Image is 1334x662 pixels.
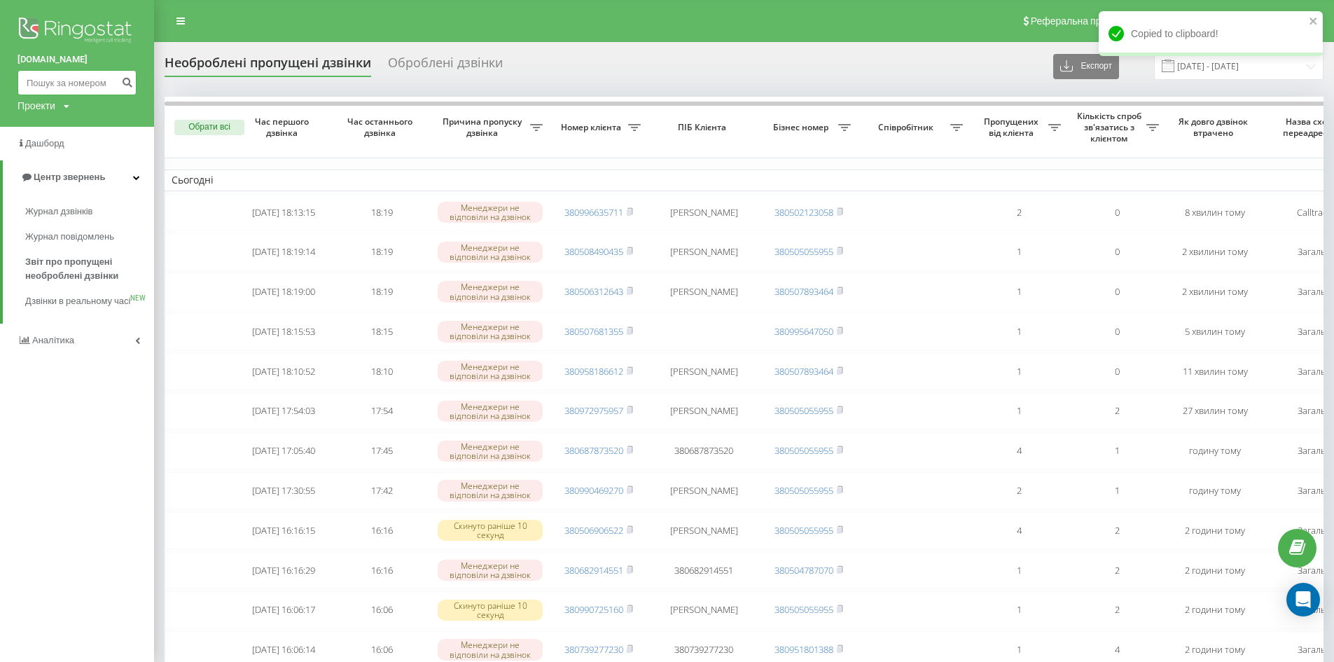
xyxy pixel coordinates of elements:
[235,512,333,549] td: [DATE] 16:16:15
[1166,273,1264,310] td: 2 хвилини тому
[235,233,333,270] td: [DATE] 18:19:14
[1166,432,1264,469] td: годину тому
[648,233,760,270] td: [PERSON_NAME]
[1166,512,1264,549] td: 2 години тому
[564,603,623,616] a: 380990725160
[438,281,543,302] div: Менеджери не відповіли на дзвінок
[564,404,623,417] a: 380972975957
[333,233,431,270] td: 18:19
[648,393,760,430] td: [PERSON_NAME]
[18,53,137,67] a: [DOMAIN_NAME]
[648,353,760,390] td: [PERSON_NAME]
[774,365,833,378] a: 380507893464
[970,353,1068,390] td: 1
[165,55,371,77] div: Необроблені пропущені дзвінки
[865,122,950,133] span: Співробітник
[235,194,333,231] td: [DATE] 18:13:15
[438,361,543,382] div: Менеджери не відповіли на дзвінок
[235,432,333,469] td: [DATE] 17:05:40
[25,230,114,244] span: Журнал повідомлень
[1099,11,1323,56] div: Copied to clipboard!
[1166,194,1264,231] td: 8 хвилин тому
[970,233,1068,270] td: 1
[25,224,154,249] a: Журнал повідомлень
[774,245,833,258] a: 380505055955
[774,603,833,616] a: 380505055955
[1031,15,1134,27] span: Реферальна програма
[774,484,833,497] a: 380505055955
[564,285,623,298] a: 380506312643
[648,194,760,231] td: [PERSON_NAME]
[1166,552,1264,589] td: 2 години тому
[18,70,137,95] input: Пошук за номером
[648,591,760,628] td: [PERSON_NAME]
[767,122,838,133] span: Бізнес номер
[438,116,530,138] span: Причина пропуску дзвінка
[1309,15,1319,29] button: close
[660,122,748,133] span: ПІБ Клієнта
[774,206,833,219] a: 380502123058
[1166,313,1264,350] td: 5 хвилин тому
[774,643,833,656] a: 380951801388
[564,365,623,378] a: 380958186612
[438,639,543,660] div: Менеджери не відповіли на дзвінок
[235,591,333,628] td: [DATE] 16:06:17
[174,120,244,135] button: Обрати всі
[564,206,623,219] a: 380996635711
[1177,116,1253,138] span: Як довго дзвінок втрачено
[388,55,503,77] div: Оброблені дзвінки
[333,512,431,549] td: 16:16
[1286,583,1320,616] div: Open Intercom Messenger
[564,245,623,258] a: 380508490435
[25,138,64,149] span: Дашборд
[970,432,1068,469] td: 4
[977,116,1048,138] span: Пропущених від клієнта
[235,273,333,310] td: [DATE] 18:19:00
[564,325,623,338] a: 380507681355
[774,325,833,338] a: 380995647050
[25,255,147,283] span: Звіт про пропущені необроблені дзвінки
[438,242,543,263] div: Менеджери не відповіли на дзвінок
[333,313,431,350] td: 18:15
[235,313,333,350] td: [DATE] 18:15:53
[648,512,760,549] td: [PERSON_NAME]
[564,484,623,497] a: 380990469270
[1068,233,1166,270] td: 0
[438,401,543,422] div: Менеджери не відповіли на дзвінок
[1166,233,1264,270] td: 2 хвилини тому
[970,512,1068,549] td: 4
[18,14,137,49] img: Ringostat logo
[1166,472,1264,509] td: годину тому
[333,353,431,390] td: 18:10
[18,99,55,113] div: Проекти
[235,353,333,390] td: [DATE] 18:10:52
[564,643,623,656] a: 380739277230
[970,591,1068,628] td: 1
[235,393,333,430] td: [DATE] 17:54:03
[1166,393,1264,430] td: 27 хвилин тому
[333,393,431,430] td: 17:54
[1068,512,1166,549] td: 2
[774,564,833,577] a: 380504787070
[648,472,760,509] td: [PERSON_NAME]
[970,552,1068,589] td: 1
[970,273,1068,310] td: 1
[438,600,543,621] div: Скинуто раніше 10 секунд
[1068,552,1166,589] td: 2
[34,172,105,182] span: Центр звернень
[648,432,760,469] td: 380687873520
[25,249,154,289] a: Звіт про пропущені необроблені дзвінки
[438,441,543,462] div: Менеджери не відповіли на дзвінок
[438,480,543,501] div: Менеджери не відповіли на дзвінок
[564,524,623,537] a: 380506906522
[25,199,154,224] a: Журнал дзвінків
[970,194,1068,231] td: 2
[333,194,431,231] td: 18:19
[564,444,623,457] a: 380687873520
[333,552,431,589] td: 16:16
[1068,313,1166,350] td: 0
[1068,432,1166,469] td: 1
[344,116,419,138] span: Час останнього дзвінка
[648,273,760,310] td: [PERSON_NAME]
[774,285,833,298] a: 380507893464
